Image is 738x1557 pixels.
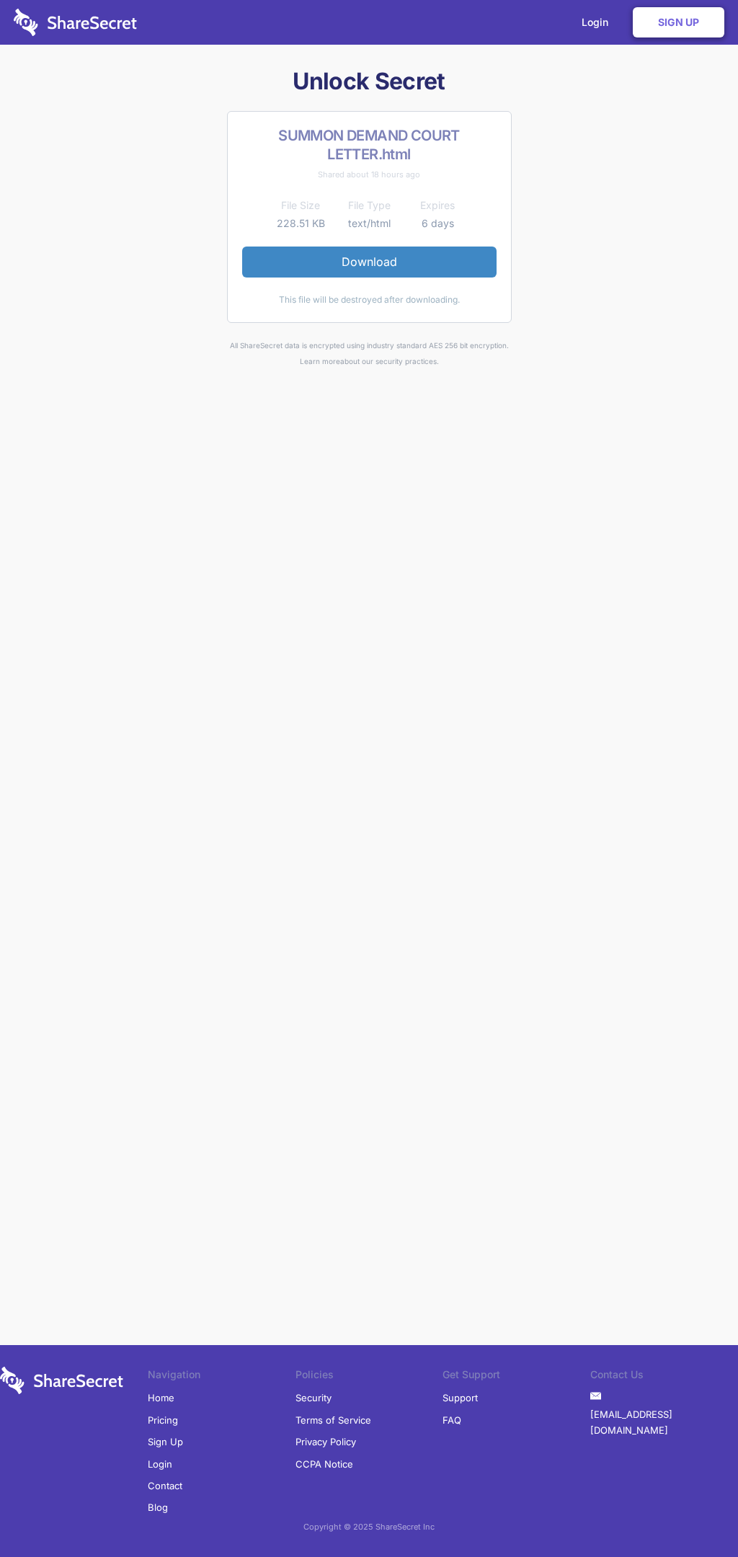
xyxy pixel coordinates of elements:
[335,215,404,232] td: text/html
[443,1387,478,1409] a: Support
[295,1409,371,1431] a: Terms of Service
[300,357,340,365] a: Learn more
[295,1367,443,1387] li: Policies
[295,1431,356,1452] a: Privacy Policy
[148,1453,172,1475] a: Login
[633,7,724,37] a: Sign Up
[148,1475,182,1496] a: Contact
[443,1367,590,1387] li: Get Support
[148,1496,168,1518] a: Blog
[14,9,137,36] img: logo-wordmark-white-trans-d4663122ce5f474addd5e946df7df03e33cb6a1c49d2221995e7729f52c070b2.svg
[242,292,497,308] div: This file will be destroyed after downloading.
[443,1409,461,1431] a: FAQ
[242,167,497,182] div: Shared about 18 hours ago
[242,126,497,164] h2: SUMMON DEMAND COURT LETTER.html
[404,215,472,232] td: 6 days
[267,215,335,232] td: 228.51 KB
[242,247,497,277] a: Download
[148,1409,178,1431] a: Pricing
[335,197,404,214] th: File Type
[590,1367,738,1387] li: Contact Us
[590,1403,738,1442] a: [EMAIL_ADDRESS][DOMAIN_NAME]
[295,1387,332,1409] a: Security
[295,1453,353,1475] a: CCPA Notice
[148,1367,295,1387] li: Navigation
[148,1387,174,1409] a: Home
[404,197,472,214] th: Expires
[267,197,335,214] th: File Size
[148,1431,183,1452] a: Sign Up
